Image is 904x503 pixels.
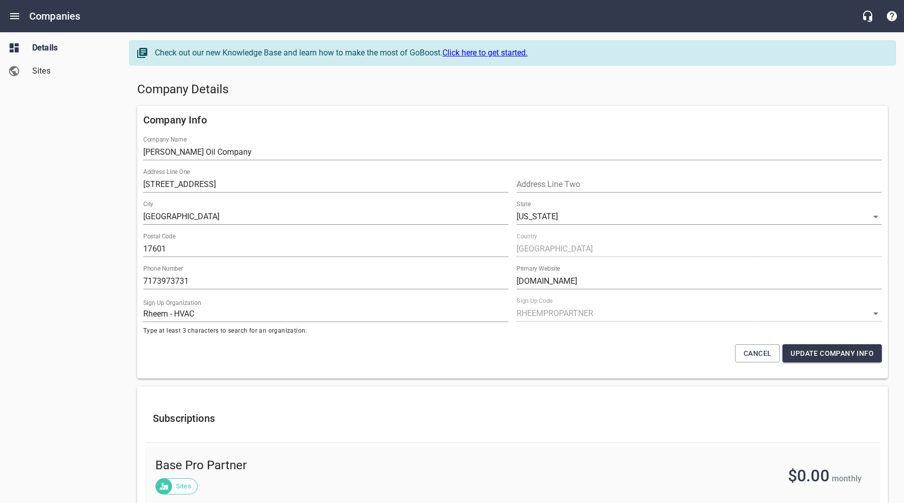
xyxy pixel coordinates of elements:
button: Open drawer [3,4,27,28]
label: Company Name [143,137,187,143]
label: City [143,201,153,207]
h6: Subscriptions [153,410,872,426]
label: State [517,201,531,207]
label: Phone Number [143,266,183,272]
div: Sites [155,478,198,494]
span: Sites [32,65,109,77]
h6: Companies [29,8,80,24]
span: Sites [170,481,197,491]
label: Country [517,233,537,239]
h5: Company Details [137,82,888,98]
a: Click here to get started. [442,48,528,57]
h6: Company Info [143,112,882,128]
button: Live Chat [856,4,880,28]
div: Check out our new Knowledge Base and learn how to make the most of GoBoost. [155,47,885,59]
label: Primary Website [517,266,560,272]
button: Support Portal [880,4,904,28]
span: Cancel [744,347,771,360]
label: Sign Up Code [517,298,552,304]
input: Start typing to search organizations [143,306,508,322]
span: Update Company Info [790,347,874,360]
label: Postal Code [143,233,176,239]
label: Address Line One [143,169,190,175]
span: monthly [832,474,862,483]
span: Base Pro Partner [155,458,510,474]
button: Cancel [735,344,780,363]
span: Type at least 3 characters to search for an organization. [143,326,508,336]
span: $0.00 [788,466,829,485]
span: Details [32,42,109,54]
button: Update Company Info [782,344,882,363]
